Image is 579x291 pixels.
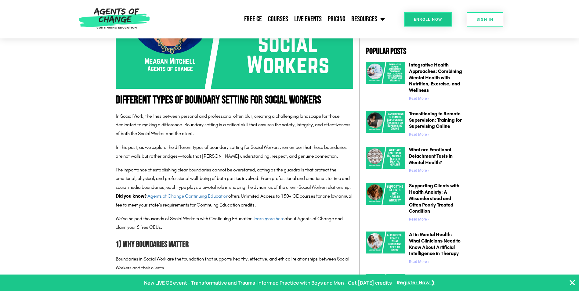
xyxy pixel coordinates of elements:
a: Integrative Health Approaches: Combining Mental Health with Nutrition, Exercise, and Wellness [409,62,462,93]
a: Live Events [291,12,325,27]
a: Free CE [241,12,265,27]
p: We’ve helped thousands of Social Workers with Continuing Education, about Agents of Change and cl... [116,214,353,232]
a: SIGN IN [467,12,503,27]
img: Transitioning to Remote Supervision Training for Supervising Online [366,111,405,133]
a: Read more about Transitioning to Remote Supervision: Training for Supervising Online [409,132,429,137]
a: Agents of Change Continuing Education [147,193,228,199]
img: What are Emotional Detachment Tests in Mental Health [366,147,405,169]
a: Courses [265,12,291,27]
a: learn more here [254,216,284,221]
span: SIGN IN [476,17,494,21]
a: Health Anxiety A Misunderstood and Often Poorly Treated Condition [366,183,405,224]
p: The importance of establishing clear boundaries cannot be overstated, acting as the guardrails th... [116,166,353,192]
img: Health Anxiety A Misunderstood and Often Poorly Treated Condition [366,183,405,205]
img: AI in Mental Health What Clinicians Need to Know [366,232,405,253]
a: What are Emotional Detachment Tests in Mental Health? [409,147,453,165]
a: Read more about Integrative Health Approaches: Combining Mental Health with Nutrition, Exercise, ... [409,96,429,101]
a: Transitioning to Remote Supervision: Training for Supervising Online [409,111,462,129]
a: Read more about What are Emotional Detachment Tests in Mental Health? [409,168,429,173]
nav: Menu [153,12,388,27]
a: Transitioning to Remote Supervision Training for Supervising Online [366,111,405,139]
a: Register Now ❯ [397,278,435,287]
button: Close Banner [569,279,576,286]
a: Integrative Health Approaches Combining Mental Health with Nutrition, Exercise, and Wellness [366,62,405,103]
p: Boundaries in Social Work are the foundation that supports healthy, effective, and ethical relati... [116,255,353,272]
a: AI in Mental Health What Clinicians Need to Know [366,232,405,266]
h2: 1) Why Boundaries Matter [116,238,353,252]
a: Enroll Now [404,12,452,27]
h2: Popular Posts [366,47,464,56]
strong: Did you know? [116,193,147,199]
a: Resources [348,12,388,27]
span: Enroll Now [414,17,442,21]
a: Pricing [325,12,348,27]
p: In Social Work, the lines between personal and professional often blur, creating a challenging la... [116,112,353,138]
p: In this post, as we explore the different types of boundary setting for Social Workers, remember ... [116,143,353,161]
a: Read more about Supporting Clients with Health Anxiety: A Misunderstood and Often Poorly Treated ... [409,217,429,221]
img: Integrative Health Approaches Combining Mental Health with Nutrition, Exercise, and Wellness [366,62,405,84]
a: AI in Mental Health: What Clinicians Need to Know About Artificial Intelligence in Therapy [409,232,461,256]
a: Read more about AI in Mental Health: What Clinicians Need to Know About Artificial Intelligence i... [409,260,429,264]
p: New LIVE CE event - Transformative and Trauma-informed Practice with Boys and Men - Get [DATE] cr... [144,278,392,287]
a: What are Emotional Detachment Tests in Mental Health [366,147,405,175]
a: Supporting Clients with Health Anxiety: A Misunderstood and Often Poorly Treated Condition [409,183,459,214]
p: offers Unlimited Access to 150+ CE courses for one low annual fee to meet your state’s requiremen... [116,192,353,210]
h1: Different Types of Boundary Setting for Social Workers [116,95,353,106]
